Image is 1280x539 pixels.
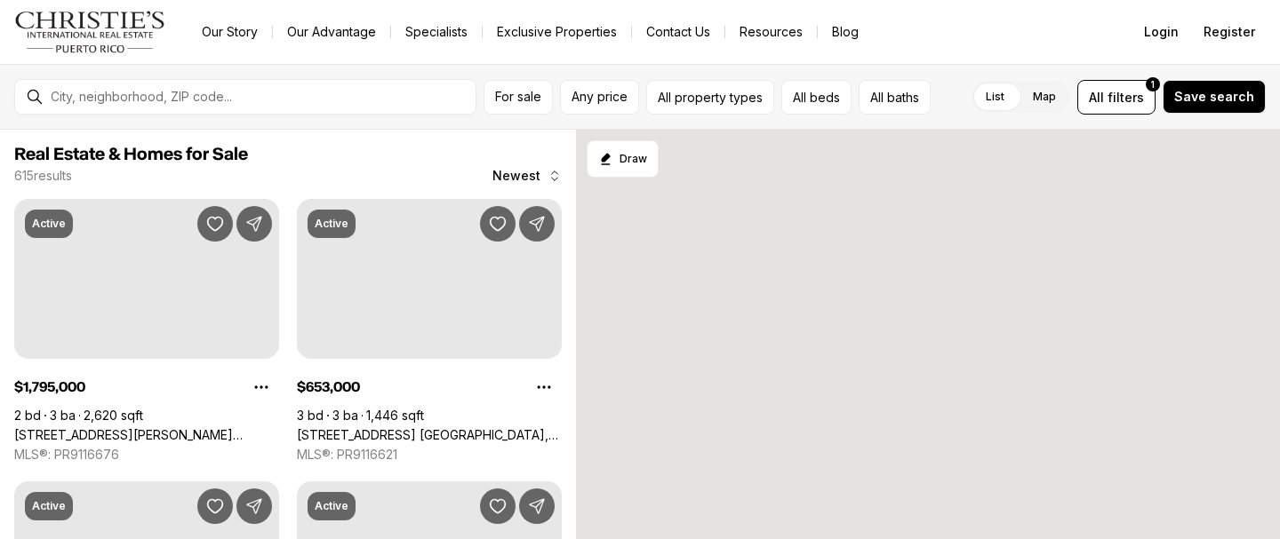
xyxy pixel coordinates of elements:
[1133,14,1189,50] button: Login
[197,488,233,524] button: Save Property: 241 ELEANOR ROOSEVELT AVE
[14,169,72,183] p: 615 results
[480,206,516,242] button: Save Property: 3103 AVE. ISLA VERDE, CONDESA DEL MAR #1402
[587,140,659,178] button: Start drawing
[1204,25,1255,39] span: Register
[197,206,233,242] button: Save Property: 1754 MCCLEARY AVE #602
[560,80,639,115] button: Any price
[1193,14,1266,50] button: Register
[1174,90,1254,104] span: Save search
[273,20,390,44] a: Our Advantage
[725,20,817,44] a: Resources
[297,427,562,443] a: 3103 AVE. ISLA VERDE, CONDESA DEL MAR #1402, CAROLINA PR, 00979
[484,80,553,115] button: For sale
[1144,25,1179,39] span: Login
[1151,77,1155,91] span: 1
[632,20,724,44] button: Contact Us
[1019,81,1070,113] label: Map
[495,90,541,104] span: For sale
[859,80,931,115] button: All baths
[1108,88,1144,107] span: filters
[492,169,540,183] span: Newest
[646,80,774,115] button: All property types
[818,20,873,44] a: Blog
[315,217,348,231] p: Active
[391,20,482,44] a: Specialists
[972,81,1019,113] label: List
[572,90,628,104] span: Any price
[315,499,348,513] p: Active
[14,427,279,443] a: 1754 MCCLEARY AVE #602, SAN JUAN PR, 00911
[1163,80,1266,114] button: Save search
[32,217,66,231] p: Active
[188,20,272,44] a: Our Story
[482,158,572,194] button: Newest
[14,11,166,53] img: logo
[1089,88,1104,107] span: All
[480,488,516,524] button: Save Property: 4123 ISLA VERDE AVE #201
[32,499,66,513] p: Active
[526,369,562,405] button: Property options
[244,369,279,405] button: Property options
[483,20,631,44] a: Exclusive Properties
[781,80,852,115] button: All beds
[1077,80,1156,115] button: Allfilters1
[14,146,248,163] span: Real Estate & Homes for Sale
